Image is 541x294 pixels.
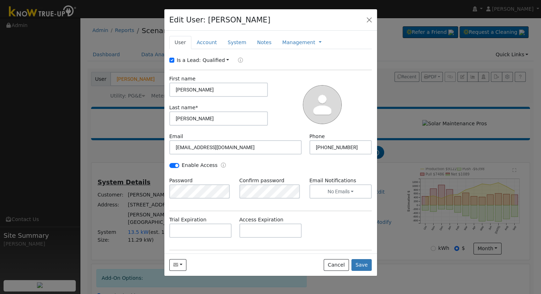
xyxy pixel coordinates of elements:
[169,216,207,224] label: Trial Expiration
[169,104,198,111] label: Last name
[169,133,183,140] label: Email
[239,177,285,184] label: Confirm password
[191,36,222,49] a: Account
[169,259,187,271] button: jmarquez1958@yahoo.com
[221,162,226,170] a: Enable Access
[222,36,252,49] a: System
[309,177,372,184] label: Email Notifications
[169,75,196,83] label: First name
[195,105,198,110] span: Required
[233,57,243,65] a: Lead
[169,36,191,49] a: User
[202,57,229,63] a: Qualified
[239,216,283,224] label: Access Expiration
[282,39,315,46] a: Management
[251,36,277,49] a: Notes
[324,259,349,271] button: Cancel
[169,58,174,63] input: Is a Lead:
[169,14,271,26] h4: Edit User: [PERSON_NAME]
[182,162,218,169] label: Enable Access
[309,133,325,140] label: Phone
[177,57,201,64] label: Is a Lead:
[309,184,372,199] button: No Emails
[351,259,372,271] button: Save
[169,177,193,184] label: Password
